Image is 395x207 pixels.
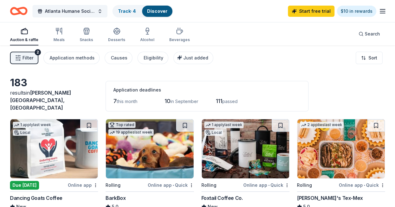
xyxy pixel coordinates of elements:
[108,129,154,136] div: 19 applies last week
[22,54,33,62] span: Filter
[68,181,98,189] div: Online app
[216,98,222,104] span: 111
[10,90,71,111] span: [PERSON_NAME][GEOGRAPHIC_DATA], [GEOGRAPHIC_DATA]
[117,99,137,104] span: this month
[204,122,244,128] div: 1 apply last week
[268,183,269,188] span: •
[35,49,41,55] div: 2
[243,181,289,189] div: Online app Quick
[169,25,190,45] button: Beverages
[112,5,173,17] button: Track· 4Discover
[80,37,93,42] div: Snacks
[300,122,343,128] div: 2 applies last week
[201,194,243,202] div: Foxtail Coffee Co.
[10,181,39,190] div: Due [DATE]
[183,55,208,60] span: Just added
[173,183,174,188] span: •
[148,181,194,189] div: Online app Quick
[13,122,52,128] div: 1 apply last week
[140,37,154,42] div: Alcohol
[10,52,38,64] button: Filter2
[108,122,136,128] div: Top rated
[201,181,216,189] div: Rolling
[222,99,238,104] span: passed
[204,129,223,136] div: Local
[10,90,71,111] span: in
[169,37,190,42] div: Beverages
[10,194,62,202] div: Dancing Goats Coffee
[297,194,363,202] div: [PERSON_NAME]'s Tex-Mex
[337,6,376,17] a: $10 in rewards
[297,181,312,189] div: Rolling
[106,119,193,178] img: Image for BarkBox
[147,8,167,14] a: Discover
[10,119,98,178] img: Image for Dancing Goats Coffee
[50,54,95,62] div: Application methods
[10,89,98,111] div: results
[108,37,125,42] div: Desserts
[53,25,65,45] button: Meals
[137,52,168,64] button: Eligibility
[53,37,65,42] div: Meals
[353,28,385,40] button: Search
[108,25,125,45] button: Desserts
[13,129,32,136] div: Local
[80,25,93,45] button: Snacks
[43,52,100,64] button: Application methods
[339,181,385,189] div: Online app Quick
[297,119,385,178] img: Image for Chuy's Tex-Mex
[45,7,95,15] span: Atlanta Humane Society 2025 Golf Classic
[113,86,301,94] div: Application deadlines
[356,52,383,64] button: Sort
[170,99,198,104] span: in September
[106,194,126,202] div: BarkBox
[288,6,334,17] a: Start free trial
[10,37,38,42] div: Auction & raffle
[173,52,213,64] button: Just added
[113,98,117,104] span: 7
[140,25,154,45] button: Alcohol
[10,4,27,18] a: Home
[118,8,136,14] a: Track· 4
[144,54,163,62] div: Eligibility
[365,30,380,38] span: Search
[105,52,132,64] button: Causes
[165,98,170,104] span: 10
[32,5,107,17] button: Atlanta Humane Society 2025 Golf Classic
[10,77,98,89] div: 183
[202,119,289,178] img: Image for Foxtail Coffee Co.
[111,54,127,62] div: Causes
[10,25,38,45] button: Auction & raffle
[106,181,121,189] div: Rolling
[364,183,365,188] span: •
[368,54,377,62] span: Sort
